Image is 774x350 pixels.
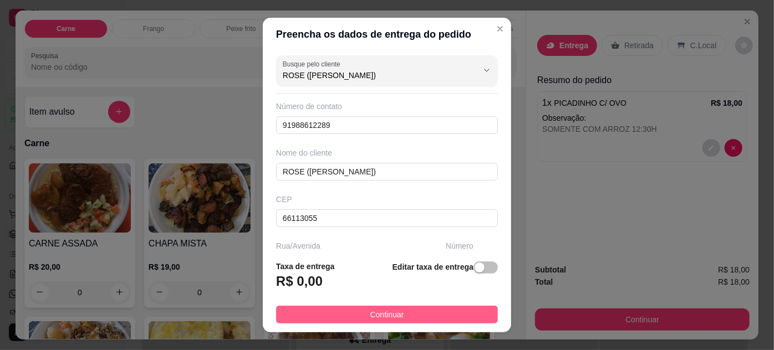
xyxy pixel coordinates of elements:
[276,306,498,323] button: Continuar
[393,262,473,271] strong: Editar taxa de entrega
[478,61,496,79] button: Show suggestions
[276,101,498,112] div: Número de contato
[491,20,509,38] button: Close
[283,70,460,81] input: Busque pelo cliente
[283,59,344,69] label: Busque pelo cliente
[276,147,498,158] div: Nome do cliente
[276,272,323,290] h3: R$ 0,00
[276,194,498,205] div: CEP
[446,240,498,251] div: Número
[370,308,404,321] span: Continuar
[263,18,511,51] header: Preencha os dados de entrega do pedido
[276,240,441,251] div: Rua/Avenida
[276,262,335,271] strong: Taxa de entrega
[276,163,498,181] input: Ex.: João da Silva
[276,116,498,134] input: Ex.: (11) 9 8888-9999
[276,209,498,227] input: Ex.: 00000-000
